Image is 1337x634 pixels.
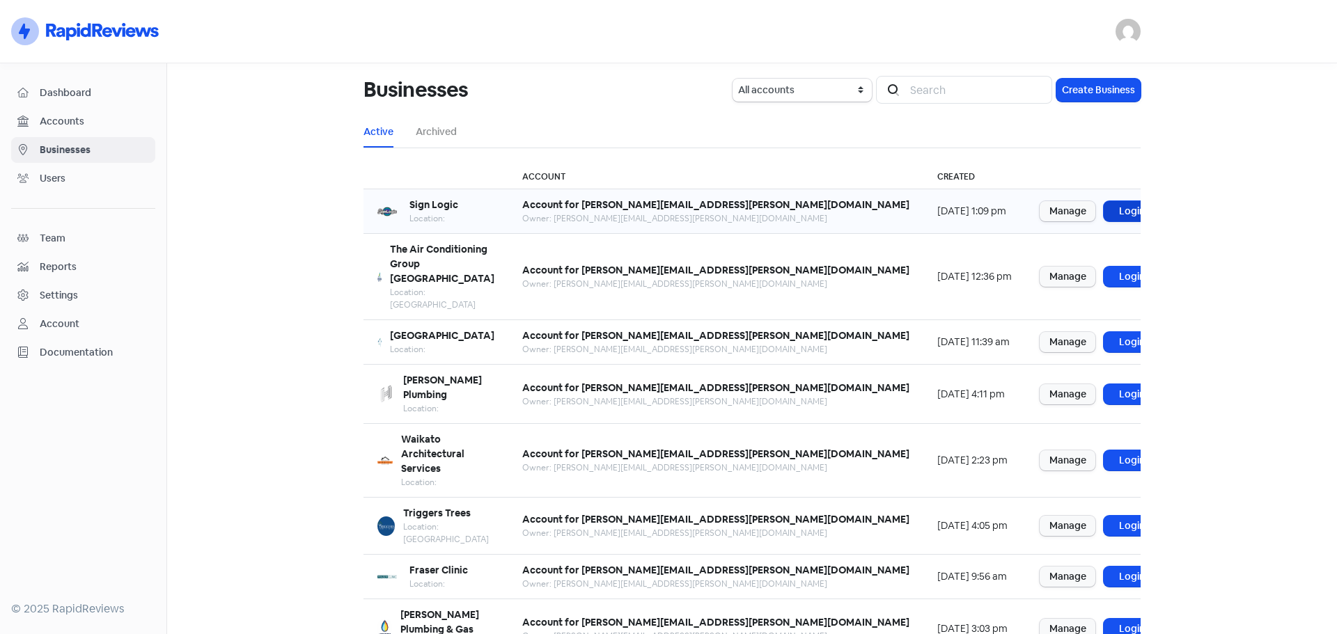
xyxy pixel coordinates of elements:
b: Account for [PERSON_NAME][EMAIL_ADDRESS][PERSON_NAME][DOMAIN_NAME] [522,513,909,525]
a: Manage [1040,566,1095,587]
div: Location: [390,343,494,356]
b: [PERSON_NAME] Plumbing [403,374,482,401]
img: 5ed734a3-4197-4476-a678-bd7785f61d00-250x250.png [377,451,393,470]
button: Create Business [1056,79,1141,102]
a: Login [1104,332,1159,352]
img: 87b21cbb-e448-4b53-b837-968d0b457f68-250x250.png [377,384,395,404]
span: Dashboard [40,86,149,100]
b: Account for [PERSON_NAME][EMAIL_ADDRESS][PERSON_NAME][DOMAIN_NAME] [522,381,909,394]
div: Owner: [PERSON_NAME][EMAIL_ADDRESS][PERSON_NAME][DOMAIN_NAME] [522,461,909,474]
div: [DATE] 1:09 pm [937,204,1012,219]
div: [DATE] 4:11 pm [937,387,1012,402]
div: Location: [409,212,458,225]
b: Account for [PERSON_NAME][EMAIL_ADDRESS][PERSON_NAME][DOMAIN_NAME] [522,329,909,342]
div: Owner: [PERSON_NAME][EMAIL_ADDRESS][PERSON_NAME][DOMAIN_NAME] [522,212,909,225]
h1: Businesses [363,68,468,112]
a: Reports [11,254,155,280]
img: 625a28ef-207c-4423-bb05-42dc7fb6e8b6-250x250.png [377,516,395,536]
span: Users [40,171,149,186]
div: Location: [GEOGRAPHIC_DATA] [403,521,494,546]
a: Manage [1040,384,1095,404]
div: Owner: [PERSON_NAME][EMAIL_ADDRESS][PERSON_NAME][DOMAIN_NAME] [522,527,909,539]
a: Dashboard [11,80,155,106]
a: Login [1104,450,1159,470]
a: Businesses [11,137,155,163]
th: Account [508,165,923,189]
a: Login [1104,201,1159,221]
a: Manage [1040,516,1095,536]
b: Account for [PERSON_NAME][EMAIL_ADDRESS][PERSON_NAME][DOMAIN_NAME] [522,564,909,576]
input: Search [902,76,1052,104]
b: Account for [PERSON_NAME][EMAIL_ADDRESS][PERSON_NAME][DOMAIN_NAME] [522,264,909,276]
div: Location: [401,476,494,489]
b: [GEOGRAPHIC_DATA] [390,329,494,342]
div: [DATE] 2:23 pm [937,453,1012,468]
a: Settings [11,283,155,308]
a: Active [363,125,393,139]
div: Location: [409,578,468,590]
b: The Air Conditioning Group [GEOGRAPHIC_DATA] [390,243,494,285]
b: Triggers Trees [403,507,471,519]
b: Account for [PERSON_NAME][EMAIL_ADDRESS][PERSON_NAME][DOMAIN_NAME] [522,198,909,211]
span: Businesses [40,143,149,157]
div: Owner: [PERSON_NAME][EMAIL_ADDRESS][PERSON_NAME][DOMAIN_NAME] [522,278,909,290]
a: Accounts [11,109,155,134]
b: Account for [PERSON_NAME][EMAIL_ADDRESS][PERSON_NAME][DOMAIN_NAME] [522,616,909,628]
div: [DATE] 12:36 pm [937,269,1012,284]
div: Account [40,317,79,331]
a: Users [11,166,155,191]
a: Manage [1040,332,1095,352]
a: Documentation [11,340,155,365]
div: Owner: [PERSON_NAME][EMAIL_ADDRESS][PERSON_NAME][DOMAIN_NAME] [522,395,909,408]
span: Documentation [40,345,149,360]
span: Team [40,231,149,246]
div: Settings [40,288,78,303]
b: Waikato Architectural Services [401,433,464,475]
span: Accounts [40,114,149,129]
a: Login [1104,566,1159,587]
a: Manage [1040,450,1095,470]
div: Location: [GEOGRAPHIC_DATA] [390,286,494,311]
div: Owner: [PERSON_NAME][EMAIL_ADDRESS][PERSON_NAME][DOMAIN_NAME] [522,343,909,356]
span: Reports [40,260,149,274]
a: Manage [1040,201,1095,221]
b: Account for [PERSON_NAME][EMAIL_ADDRESS][PERSON_NAME][DOMAIN_NAME] [522,447,909,460]
a: Archived [416,125,457,139]
b: Sign Logic [409,198,458,211]
a: Login [1104,384,1159,404]
img: User [1116,19,1141,44]
img: 6ed7b824-d65f-4c04-9fc1-b77b4429537f-250x250.png [377,333,382,352]
a: Account [11,311,155,337]
img: c26f7674-e34f-4ff3-a947-af81c9c262cc-250x250.png [377,202,397,221]
a: Login [1104,516,1159,536]
b: Fraser Clinic [409,564,468,576]
img: 0eaf141c-f68c-4401-866f-b55a30d8a5a1-250x250.png [377,267,382,287]
div: © 2025 RapidReviews [11,601,155,617]
a: Manage [1040,267,1095,287]
th: Created [923,165,1026,189]
div: [DATE] 9:56 am [937,569,1012,584]
a: Team [11,225,155,251]
div: Location: [403,402,494,415]
img: 30bc00e0-461d-4f5f-8cc1-b1ba5381bec9-250x250.png [377,567,397,587]
div: [DATE] 11:39 am [937,335,1012,349]
a: Login [1104,267,1159,287]
div: Owner: [PERSON_NAME][EMAIL_ADDRESS][PERSON_NAME][DOMAIN_NAME] [522,578,909,590]
div: [DATE] 4:05 pm [937,518,1012,533]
